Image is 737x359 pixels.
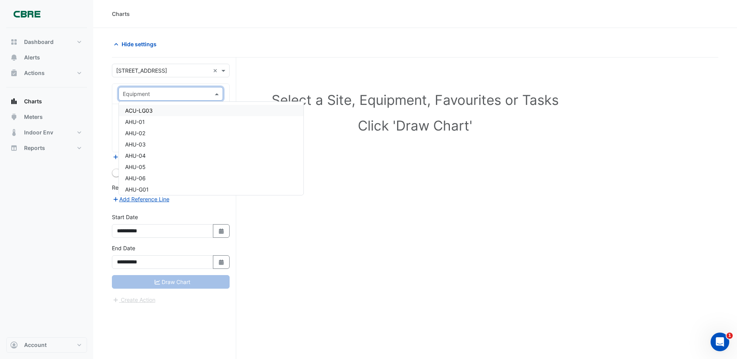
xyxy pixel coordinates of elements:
button: Account [6,337,87,353]
iframe: Intercom live chat [711,333,729,351]
button: Dashboard [6,34,87,50]
app-icon: Alerts [10,54,18,61]
div: Charts [112,10,130,18]
label: Start Date [112,213,138,221]
span: Alerts [24,54,40,61]
span: Meters [24,113,43,121]
span: Indoor Env [24,129,53,136]
fa-icon: Select Date [218,259,225,265]
span: AHU-06 [125,175,146,181]
app-icon: Dashboard [10,38,18,46]
app-icon: Meters [10,113,18,121]
fa-icon: Select Date [218,228,225,234]
app-icon: Indoor Env [10,129,18,136]
app-icon: Charts [10,98,18,105]
span: Clear [213,66,220,75]
span: Account [24,341,47,349]
label: Reference Lines [112,183,153,192]
app-icon: Reports [10,144,18,152]
img: Company Logo [9,6,44,22]
app-icon: Actions [10,69,18,77]
span: Actions [24,69,45,77]
span: Dashboard [24,38,54,46]
span: 1 [727,333,733,339]
span: ACU-LG03 [125,107,153,114]
app-escalated-ticket-create-button: Please correct errors first [112,296,156,302]
button: Alerts [6,50,87,65]
span: AHU-05 [125,164,146,170]
span: AHU-02 [125,130,145,136]
span: AHU-03 [125,141,146,148]
span: AHU-04 [125,152,146,159]
button: Reports [6,140,87,156]
span: Hide settings [122,40,157,48]
button: Add Equipment [112,153,159,162]
button: Add Reference Line [112,195,170,204]
ng-dropdown-panel: Options list [118,101,304,195]
button: Meters [6,109,87,125]
h1: Select a Site, Equipment, Favourites or Tasks [129,92,701,108]
span: Reports [24,144,45,152]
button: Actions [6,65,87,81]
label: End Date [112,244,135,252]
span: Charts [24,98,42,105]
button: Charts [6,94,87,109]
button: Hide settings [112,37,162,51]
button: Indoor Env [6,125,87,140]
h1: Click 'Draw Chart' [129,117,701,134]
span: AHU-G01 [125,186,149,193]
span: AHU-01 [125,119,145,125]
